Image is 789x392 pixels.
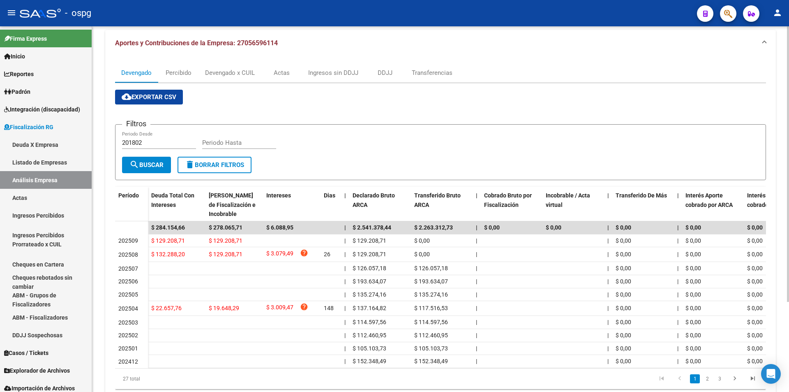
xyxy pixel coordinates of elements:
span: $ 135.274,16 [414,291,448,298]
span: $ 0,00 [616,237,631,244]
span: $ 0,00 [747,358,763,364]
span: $ 284.154,66 [151,224,185,231]
span: | [344,237,346,244]
span: | [344,305,346,311]
mat-icon: delete [185,160,195,169]
span: $ 0,00 [616,305,631,311]
span: | [344,291,346,298]
span: $ 135.274,16 [353,291,386,298]
span: $ 0,00 [616,358,631,364]
span: | [677,265,678,271]
span: | [476,305,477,311]
span: Casos / Tickets [4,348,48,357]
span: $ 114.597,56 [353,319,386,325]
span: $ 0,00 [685,305,701,311]
span: $ 129.208,71 [209,251,242,257]
span: | [607,345,609,352]
span: Inicio [4,52,25,61]
span: | [607,224,609,231]
div: Transferencias [412,68,452,77]
datatable-header-cell: | [604,187,612,223]
span: | [677,305,678,311]
span: | [677,251,678,257]
span: $ 0,00 [747,319,763,325]
datatable-header-cell: Interés Aporte cobrado por ARCA [682,187,744,223]
span: $ 0,00 [747,345,763,352]
span: | [677,332,678,339]
span: Incobrable / Acta virtual [546,192,590,208]
span: | [344,192,346,199]
span: $ 126.057,18 [414,265,448,271]
span: Padrón [4,87,30,96]
div: Devengado [121,68,152,77]
span: $ 132.288,20 [151,251,185,257]
span: | [476,278,477,285]
span: | [476,332,477,339]
datatable-header-cell: Deuda Bruta Neto de Fiscalización e Incobrable [205,187,263,223]
span: $ 0,00 [685,265,701,271]
span: $ 0,00 [685,358,701,364]
span: | [344,251,346,257]
a: go to next page [727,374,743,383]
span: $ 0,00 [616,332,631,339]
span: $ 129.208,71 [209,237,242,244]
span: | [607,192,609,199]
span: $ 129.208,71 [353,237,386,244]
span: | [677,291,678,298]
span: $ 0,00 [685,251,701,257]
span: | [344,319,346,325]
a: go to previous page [672,374,687,383]
span: 202509 [118,237,138,244]
span: $ 0,00 [685,332,701,339]
datatable-header-cell: Cobrado Bruto por Fiscalización [481,187,542,223]
span: | [677,358,678,364]
span: $ 114.597,56 [414,319,448,325]
span: $ 0,00 [685,237,701,244]
span: $ 2.263.312,73 [414,224,453,231]
span: 202412 [118,358,138,365]
span: $ 0,00 [747,291,763,298]
datatable-header-cell: Transferido Bruto ARCA [411,187,473,223]
mat-expansion-panel-header: Aportes y Contribuciones de la Empresa: 27056596114 [105,30,776,56]
span: $ 0,00 [616,251,631,257]
span: | [476,192,478,199]
span: $ 3.079,49 [266,249,293,260]
span: $ 0,00 [747,265,763,271]
span: $ 0,00 [616,265,631,271]
span: Interés Aporte cobrado por ARCA [685,192,733,208]
span: $ 193.634,07 [414,278,448,285]
span: | [677,345,678,352]
mat-icon: cloud_download [122,92,131,102]
h3: Filtros [122,118,150,130]
span: $ 0,00 [685,291,701,298]
span: Aportes y Contribuciones de la Empresa: 27056596114 [115,39,278,47]
span: | [677,319,678,325]
span: $ 0,00 [747,278,763,285]
li: page 1 [689,372,701,386]
span: $ 112.460,95 [414,332,448,339]
span: $ 0,00 [414,251,430,257]
span: | [476,345,477,352]
span: Buscar [129,161,164,169]
span: $ 129.208,71 [353,251,386,257]
datatable-header-cell: Período [115,187,148,221]
span: $ 152.348,49 [414,358,448,364]
span: $ 278.065,71 [209,224,242,231]
datatable-header-cell: | [473,187,481,223]
span: $ 112.460,95 [353,332,386,339]
span: | [476,358,477,364]
button: Borrar Filtros [178,157,251,173]
datatable-header-cell: Declarado Bruto ARCA [349,187,411,223]
span: $ 0,00 [685,319,701,325]
span: $ 0,00 [685,278,701,285]
span: $ 2.541.378,44 [353,224,391,231]
i: help [300,249,308,257]
span: $ 3.009,47 [266,303,293,314]
span: $ 105.103,73 [353,345,386,352]
span: $ 0,00 [484,224,500,231]
span: Firma Express [4,34,47,43]
datatable-header-cell: Deuda Total Con Intereses [148,187,205,223]
datatable-header-cell: | [674,187,682,223]
span: 148 [324,305,334,311]
span: $ 0,00 [747,332,763,339]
